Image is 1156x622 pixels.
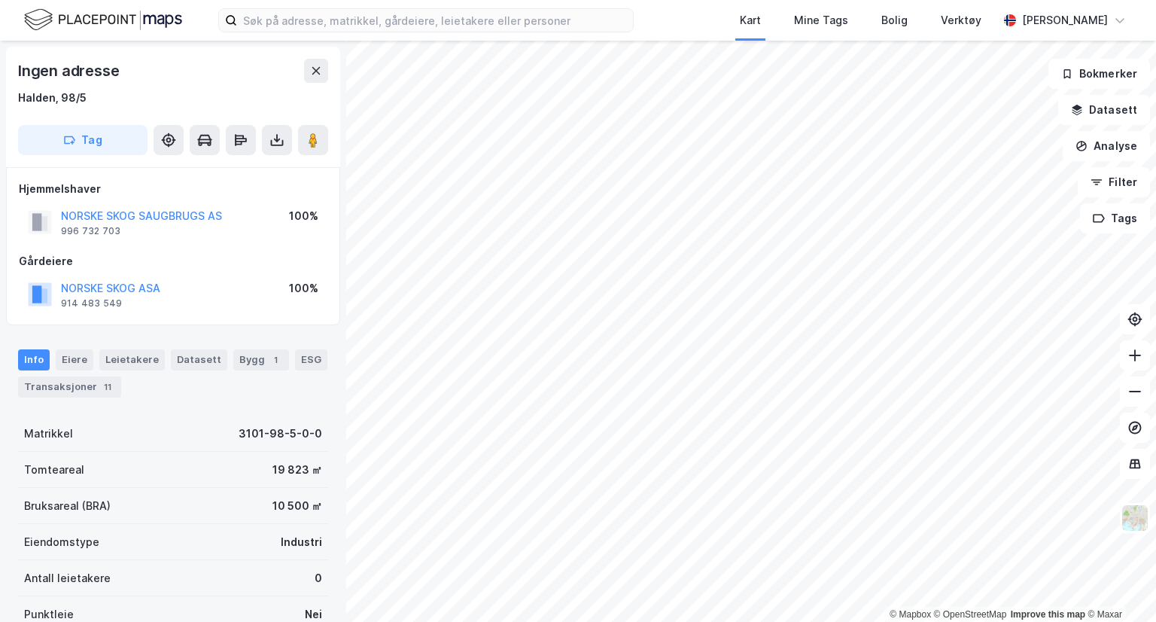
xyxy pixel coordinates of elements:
div: ESG [295,349,327,370]
div: 10 500 ㎡ [272,497,322,515]
input: Søk på adresse, matrikkel, gårdeiere, leietakere eller personer [237,9,633,32]
div: Industri [281,533,322,551]
div: Bolig [881,11,908,29]
div: 100% [289,279,318,297]
div: Kart [740,11,761,29]
div: Hjemmelshaver [19,180,327,198]
div: Bygg [233,349,289,370]
iframe: Chat Widget [1081,550,1156,622]
div: 1 [268,352,283,367]
div: Info [18,349,50,370]
div: Matrikkel [24,425,73,443]
a: Improve this map [1011,609,1085,620]
div: [PERSON_NAME] [1022,11,1108,29]
div: Verktøy [941,11,981,29]
button: Tags [1080,203,1150,233]
div: Leietakere [99,349,165,370]
div: Eiere [56,349,93,370]
img: logo.f888ab2527a4732fd821a326f86c7f29.svg [24,7,182,33]
div: Kontrollprogram for chat [1081,550,1156,622]
div: Ingen adresse [18,59,122,83]
button: Bokmerker [1048,59,1150,89]
div: 19 823 ㎡ [272,461,322,479]
a: Mapbox [890,609,931,620]
div: Datasett [171,349,227,370]
div: 11 [100,380,115,395]
div: Bruksareal (BRA) [24,497,111,515]
div: Mine Tags [794,11,848,29]
div: Antall leietakere [24,569,111,587]
button: Analyse [1063,131,1150,161]
div: 3101-98-5-0-0 [239,425,322,443]
div: 0 [315,569,322,587]
div: Tomteareal [24,461,84,479]
button: Datasett [1058,95,1150,125]
div: 996 732 703 [61,225,120,237]
div: Eiendomstype [24,533,99,551]
div: 100% [289,207,318,225]
img: Z [1121,504,1149,532]
div: Halden, 98/5 [18,89,87,107]
button: Tag [18,125,148,155]
a: OpenStreetMap [934,609,1007,620]
div: 914 483 549 [61,297,122,309]
button: Filter [1078,167,1150,197]
div: Gårdeiere [19,252,327,270]
div: Transaksjoner [18,377,121,398]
